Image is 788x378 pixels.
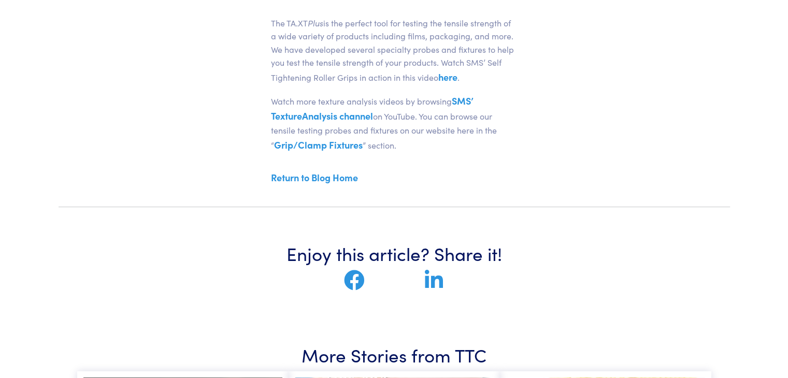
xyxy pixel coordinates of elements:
h3: Enjoy this article? Share it! [242,240,547,266]
a: Grip/Clamp Fixtures [274,138,363,151]
a: here [438,70,457,83]
a: Return to Blog Home [271,171,358,184]
a: Share on Facebook [344,278,365,290]
p: The TA.XT is the perfect tool for testing the tensile strength of a wide variety of products incl... [271,17,518,85]
em: Plus [308,17,323,28]
h3: More Stories from TTC [83,342,705,367]
a: Share on LinkedIn [425,278,443,290]
p: Watch more texture analysis videos by browsing on YouTube. You can browse our tensile testing pro... [271,93,518,153]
